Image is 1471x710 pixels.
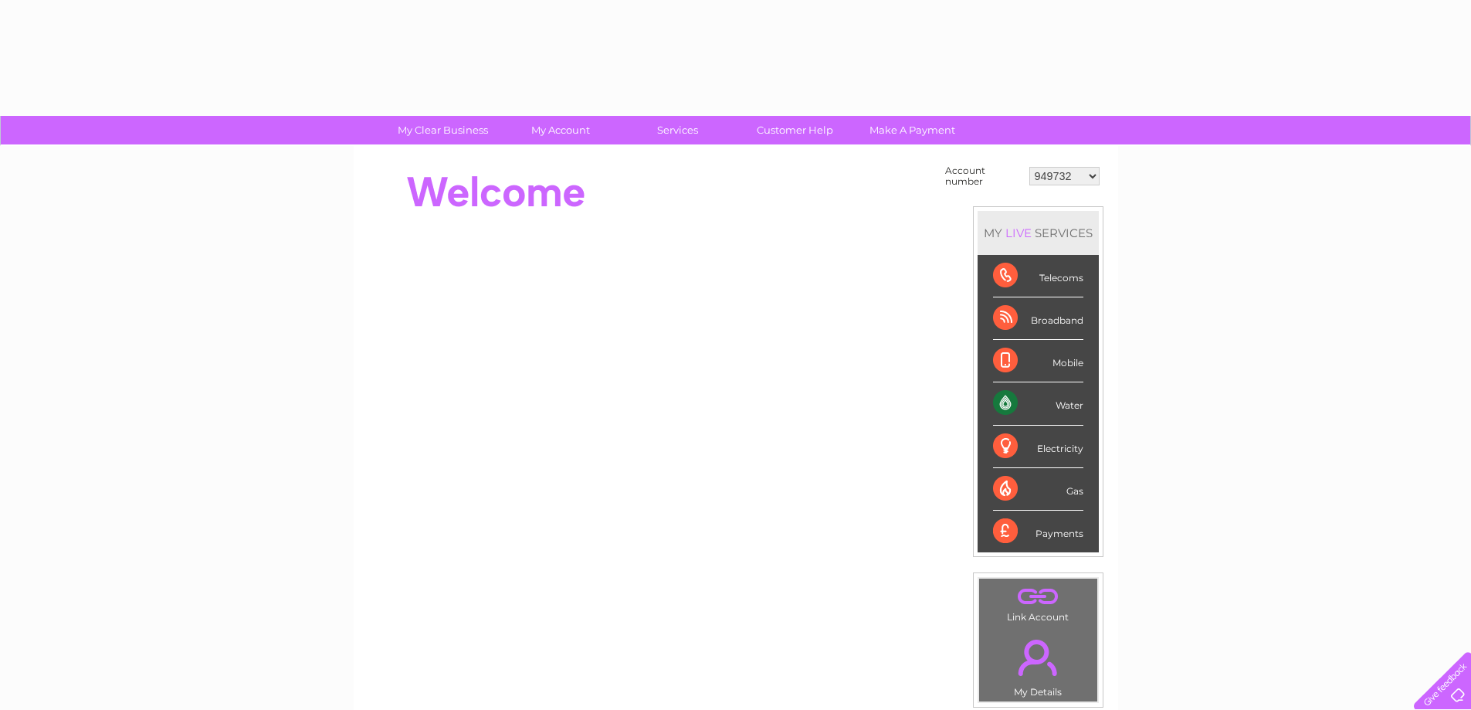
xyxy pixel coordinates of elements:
[978,578,1098,627] td: Link Account
[978,211,1099,255] div: MY SERVICES
[731,116,859,144] a: Customer Help
[1002,226,1035,240] div: LIVE
[983,630,1093,685] a: .
[614,116,741,144] a: Services
[983,583,1093,610] a: .
[993,468,1083,511] div: Gas
[379,116,507,144] a: My Clear Business
[497,116,624,144] a: My Account
[993,511,1083,552] div: Payments
[993,426,1083,468] div: Electricity
[849,116,976,144] a: Make A Payment
[941,161,1025,191] td: Account number
[978,627,1098,702] td: My Details
[993,382,1083,425] div: Water
[993,340,1083,382] div: Mobile
[993,255,1083,297] div: Telecoms
[993,297,1083,340] div: Broadband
